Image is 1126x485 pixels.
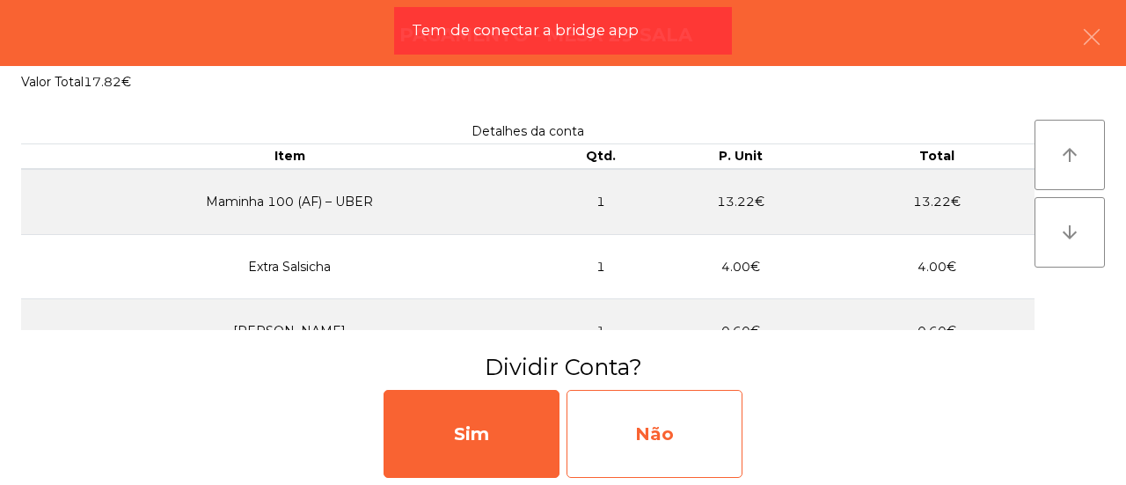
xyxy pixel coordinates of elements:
[1035,120,1105,190] button: arrow_upward
[839,234,1035,299] td: 4.00€
[1059,222,1080,243] i: arrow_downward
[839,299,1035,364] td: 0.60€
[558,169,643,235] td: 1
[1035,197,1105,268] button: arrow_downward
[412,19,639,41] span: Tem de conectar a bridge app
[839,169,1035,235] td: 13.22€
[558,299,643,364] td: 1
[21,74,84,90] span: Valor Total
[21,299,558,364] td: [PERSON_NAME]
[643,144,838,169] th: P. Unit
[21,234,558,299] td: Extra Salsicha
[567,390,742,478] div: Não
[384,390,559,478] div: Sim
[643,299,838,364] td: 0.60€
[643,234,838,299] td: 4.00€
[472,123,584,139] span: Detalhes da conta
[21,169,558,235] td: Maminha 100 (AF) – UBER
[21,144,558,169] th: Item
[1059,144,1080,165] i: arrow_upward
[643,169,838,235] td: 13.22€
[84,74,131,90] span: 17.82€
[13,351,1113,383] h3: Dividir Conta?
[839,144,1035,169] th: Total
[558,144,643,169] th: Qtd.
[558,234,643,299] td: 1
